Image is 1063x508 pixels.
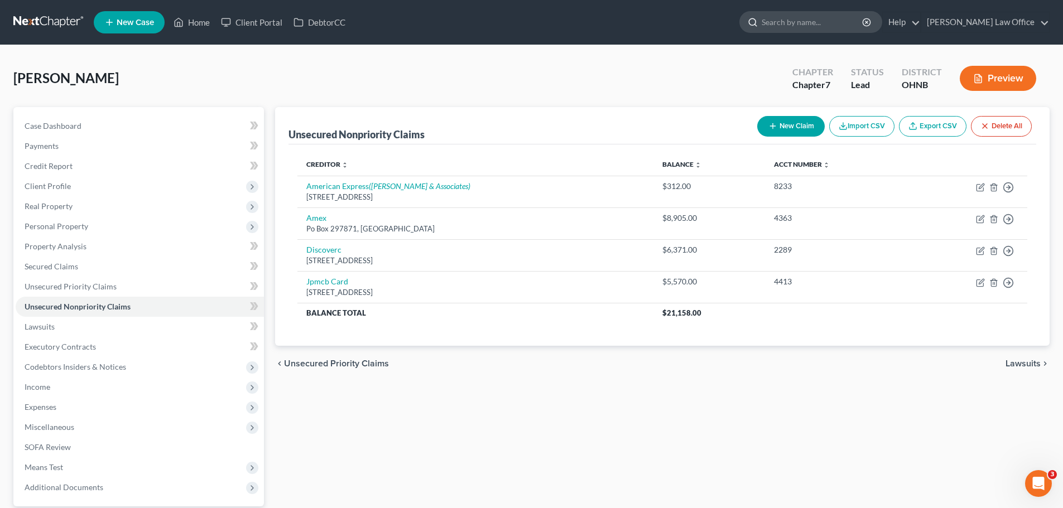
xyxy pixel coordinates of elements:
[1048,470,1057,479] span: 3
[306,224,644,234] div: Po Box 297871, [GEOGRAPHIC_DATA]
[16,337,264,357] a: Executory Contracts
[851,79,884,91] div: Lead
[306,213,326,222] a: Amex
[774,276,900,287] div: 4413
[16,277,264,297] a: Unsecured Priority Claims
[275,359,389,368] button: chevron_left Unsecured Priority Claims
[971,116,1032,137] button: Delete All
[306,255,644,266] div: [STREET_ADDRESS]
[284,359,389,368] span: Unsecured Priority Claims
[341,162,348,168] i: unfold_more
[25,342,96,351] span: Executory Contracts
[662,212,756,224] div: $8,905.00
[662,160,701,168] a: Balance unfold_more
[306,277,348,286] a: Jpmcb Card
[25,161,73,171] span: Credit Report
[16,156,264,176] a: Credit Report
[25,402,56,412] span: Expenses
[288,128,425,141] div: Unsecured Nonpriority Claims
[16,257,264,277] a: Secured Claims
[851,66,884,79] div: Status
[306,287,644,298] div: [STREET_ADDRESS]
[168,12,215,32] a: Home
[16,136,264,156] a: Payments
[25,422,74,432] span: Miscellaneous
[25,262,78,271] span: Secured Claims
[662,276,756,287] div: $5,570.00
[774,181,900,192] div: 8233
[25,221,88,231] span: Personal Property
[25,302,131,311] span: Unsecured Nonpriority Claims
[25,241,86,251] span: Property Analysis
[762,12,864,32] input: Search by name...
[306,245,341,254] a: Discoverc
[306,192,644,202] div: [STREET_ADDRESS]
[883,12,920,32] a: Help
[774,212,900,224] div: 4363
[1041,359,1050,368] i: chevron_right
[695,162,701,168] i: unfold_more
[25,442,71,452] span: SOFA Review
[757,116,825,137] button: New Claim
[306,160,348,168] a: Creditor unfold_more
[25,462,63,472] span: Means Test
[902,66,942,79] div: District
[825,79,830,90] span: 7
[1006,359,1050,368] button: Lawsuits chevron_right
[369,181,470,191] i: ([PERSON_NAME] & Associates)
[297,303,653,323] th: Balance Total
[275,359,284,368] i: chevron_left
[774,160,830,168] a: Acct Number unfold_more
[25,482,103,492] span: Additional Documents
[662,181,756,192] div: $312.00
[899,116,966,137] a: Export CSV
[13,70,119,86] span: [PERSON_NAME]
[16,116,264,136] a: Case Dashboard
[25,121,81,130] span: Case Dashboard
[288,12,351,32] a: DebtorCC
[16,236,264,257] a: Property Analysis
[960,66,1036,91] button: Preview
[117,18,154,27] span: New Case
[25,141,59,151] span: Payments
[25,322,55,331] span: Lawsuits
[16,317,264,337] a: Lawsuits
[16,437,264,457] a: SOFA Review
[662,308,701,317] span: $21,158.00
[215,12,288,32] a: Client Portal
[25,201,73,211] span: Real Property
[774,244,900,255] div: 2289
[792,66,833,79] div: Chapter
[902,79,942,91] div: OHNB
[829,116,894,137] button: Import CSV
[1006,359,1041,368] span: Lawsuits
[306,181,470,191] a: American Express([PERSON_NAME] & Associates)
[25,382,50,391] span: Income
[823,162,830,168] i: unfold_more
[1025,470,1052,497] iframe: Intercom live chat
[16,297,264,317] a: Unsecured Nonpriority Claims
[662,244,756,255] div: $6,371.00
[25,181,71,191] span: Client Profile
[25,362,126,371] span: Codebtors Insiders & Notices
[792,79,833,91] div: Chapter
[921,12,1049,32] a: [PERSON_NAME] Law Office
[25,282,117,291] span: Unsecured Priority Claims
